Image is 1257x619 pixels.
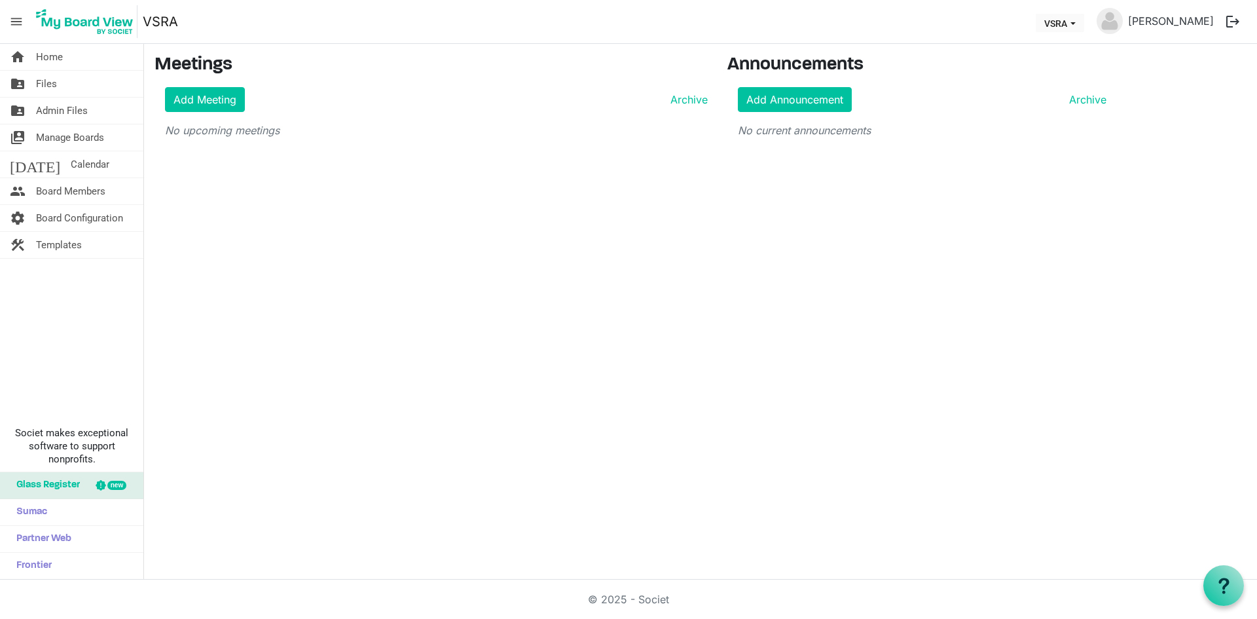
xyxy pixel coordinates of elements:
[665,92,708,107] a: Archive
[1123,8,1219,34] a: [PERSON_NAME]
[10,71,26,97] span: folder_shared
[1064,92,1106,107] a: Archive
[6,426,137,466] span: Societ makes exceptional software to support nonprofits.
[727,54,1117,77] h3: Announcements
[36,98,88,124] span: Admin Files
[738,122,1106,138] p: No current announcements
[4,9,29,34] span: menu
[107,481,126,490] div: new
[10,178,26,204] span: people
[588,593,669,606] a: © 2025 - Societ
[10,205,26,231] span: settings
[10,44,26,70] span: home
[10,232,26,258] span: construction
[10,124,26,151] span: switch_account
[143,9,178,35] a: VSRA
[36,71,57,97] span: Files
[10,526,71,552] span: Partner Web
[1219,8,1247,35] button: logout
[36,124,104,151] span: Manage Boards
[36,205,123,231] span: Board Configuration
[10,472,80,498] span: Glass Register
[36,232,82,258] span: Templates
[71,151,109,178] span: Calendar
[36,44,63,70] span: Home
[165,122,708,138] p: No upcoming meetings
[155,54,708,77] h3: Meetings
[32,5,137,38] img: My Board View Logo
[1036,14,1084,32] button: VSRA dropdownbutton
[10,553,52,579] span: Frontier
[1097,8,1123,34] img: no-profile-picture.svg
[738,87,852,112] a: Add Announcement
[10,499,47,525] span: Sumac
[36,178,105,204] span: Board Members
[10,151,60,178] span: [DATE]
[10,98,26,124] span: folder_shared
[165,87,245,112] a: Add Meeting
[32,5,143,38] a: My Board View Logo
